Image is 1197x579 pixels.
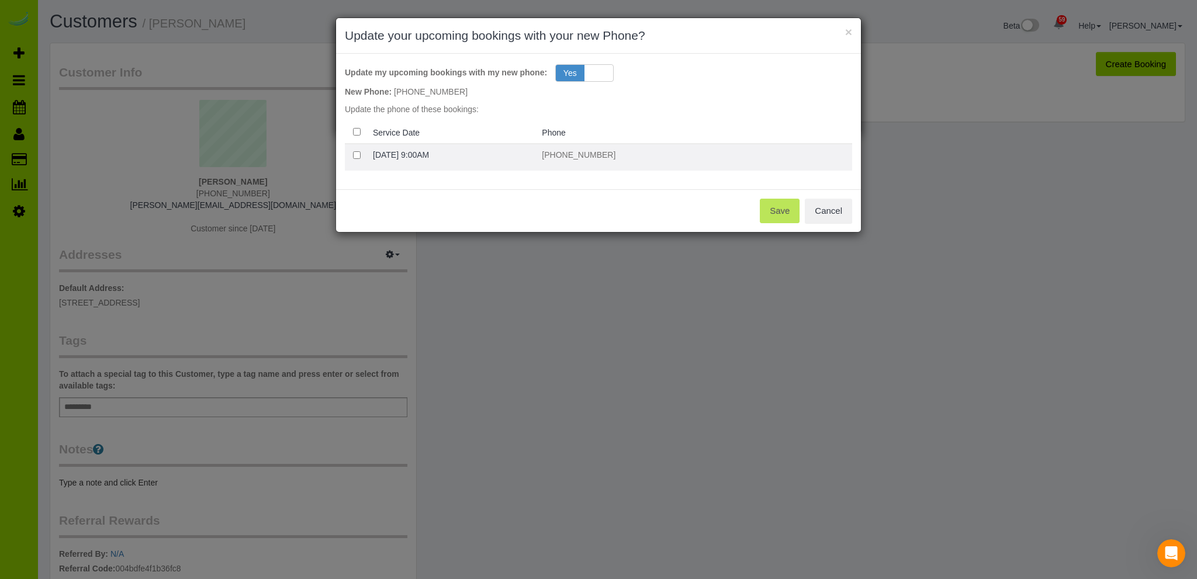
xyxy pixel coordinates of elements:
label: New Phone: [345,82,392,98]
th: Phone [537,121,852,144]
p: [PHONE_NUMBER] [542,149,847,161]
th: Service Date [368,121,537,144]
span: [PHONE_NUMBER] [394,87,468,96]
label: Update my upcoming bookings with my new phone: [345,63,547,78]
h3: Update your upcoming bookings with your new Phone? [345,27,852,44]
p: Update the phone of these bookings: [345,103,852,115]
button: × [845,26,852,38]
button: Cancel [805,199,852,223]
span: Yes [556,65,584,81]
td: Phone [537,144,852,171]
a: [DATE] 9:00AM [373,150,429,160]
iframe: Intercom live chat [1157,539,1185,567]
td: Service Date [368,144,537,171]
